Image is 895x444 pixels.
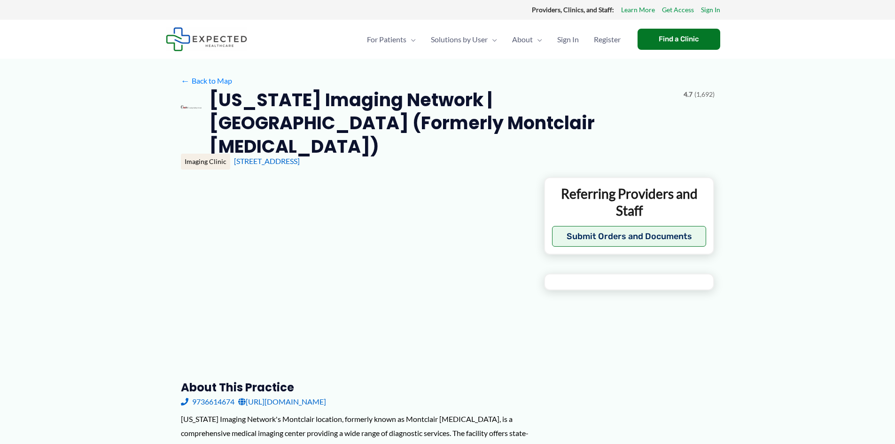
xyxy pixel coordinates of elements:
a: Sign In [701,4,720,16]
nav: Primary Site Navigation [359,23,628,56]
span: Register [594,23,621,56]
a: Find a Clinic [638,29,720,50]
img: Expected Healthcare Logo - side, dark font, small [166,27,247,51]
a: Sign In [550,23,586,56]
a: 9736614674 [181,395,234,409]
span: For Patients [367,23,406,56]
span: Solutions by User [431,23,488,56]
a: ←Back to Map [181,74,232,88]
div: Imaging Clinic [181,154,230,170]
a: Learn More [621,4,655,16]
a: AboutMenu Toggle [505,23,550,56]
a: For PatientsMenu Toggle [359,23,423,56]
span: ← [181,76,190,85]
span: Sign In [557,23,579,56]
span: Menu Toggle [406,23,416,56]
a: Register [586,23,628,56]
span: 4.7 [684,88,693,101]
span: About [512,23,533,56]
p: Referring Providers and Staff [552,185,707,219]
h3: About this practice [181,380,529,395]
h2: [US_STATE] Imaging Network | [GEOGRAPHIC_DATA] (Formerly Montclair [MEDICAL_DATA]) [209,88,676,158]
a: [URL][DOMAIN_NAME] [238,395,326,409]
button: Submit Orders and Documents [552,226,707,247]
span: Menu Toggle [533,23,542,56]
a: Solutions by UserMenu Toggle [423,23,505,56]
a: [STREET_ADDRESS] [234,156,300,165]
span: Menu Toggle [488,23,497,56]
a: Get Access [662,4,694,16]
strong: Providers, Clinics, and Staff: [532,6,614,14]
span: (1,692) [694,88,715,101]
